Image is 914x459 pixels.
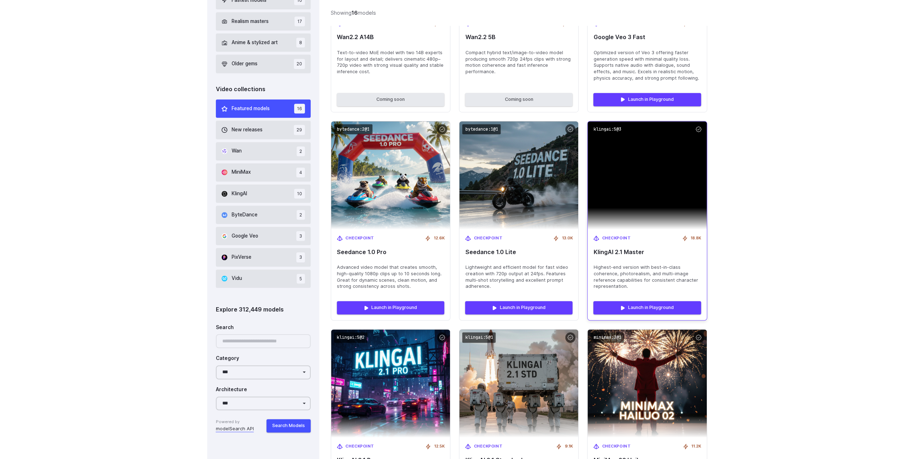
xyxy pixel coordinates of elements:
img: Seedance 1.0 Pro [331,121,450,229]
select: Category [216,365,311,379]
span: Wan2.2 A14B [337,34,444,41]
button: Older gems 20 [216,55,311,73]
span: Optimized version of Veo 3 offering faster generation speed with minimal quality loss. Supports n... [593,50,701,82]
label: Search [216,324,234,332]
code: bytedance:1@1 [462,124,501,135]
span: 16 [294,104,305,113]
label: Architecture [216,386,247,394]
div: Explore 312,449 models [216,305,311,314]
a: Launch in Playground [337,301,444,314]
button: Vidu 5 [216,270,311,288]
button: PixVerse 3 [216,248,311,266]
span: 20 [294,59,305,69]
span: ByteDance [232,211,258,219]
button: Search Models [266,419,311,432]
span: New releases [232,126,263,134]
img: KlingAI 2.1 Pro [331,329,450,437]
a: Launch in Playground [593,301,701,314]
span: Wan [232,147,242,155]
span: 13.0K [562,235,572,242]
span: KlingAI [232,190,247,198]
button: MiniMax 4 [216,163,311,182]
img: MiniMax 02 Hailuo [588,329,706,437]
span: Realism masters [232,18,269,25]
span: Google Veo [232,232,258,240]
span: 12.5K [434,443,444,450]
span: Checkpoint [345,235,374,242]
span: Powered by [216,419,254,425]
span: 3 [296,231,305,241]
span: Featured models [232,105,270,113]
span: 2 [297,146,305,156]
code: bytedance:2@1 [334,124,372,135]
code: minimax:3@1 [590,332,624,343]
button: Wan 2 [216,142,311,160]
span: Wan2.2 5B [465,34,572,41]
button: KlingAI 10 [216,184,311,203]
span: 11.2K [691,443,701,450]
label: Category [216,355,239,362]
button: Coming soon [465,93,572,106]
span: Anime & stylized art [232,39,278,47]
span: Text-to-video MoE model with two 14B experts for layout and detail; delivers cinematic 480p–720p ... [337,50,444,75]
span: 3 [296,252,305,262]
span: PixVerse [232,253,251,261]
span: Checkpoint [602,443,631,450]
span: 29 [294,125,305,135]
span: Highest-end version with best-in-class coherence, photorealism, and multi-image reference capabil... [593,264,701,290]
a: modelSearch API [216,425,254,432]
span: 12.6K [433,235,444,242]
select: Architecture [216,397,311,411]
code: klingai:5@1 [462,332,496,343]
span: Checkpoint [474,443,502,450]
span: 17 [294,17,305,26]
button: Featured models 16 [216,99,311,118]
span: 4 [296,168,305,177]
span: 5 [297,274,305,284]
button: Coming soon [337,93,444,106]
button: Realism masters 17 [216,12,311,31]
span: KlingAI 2.1 Master [593,249,701,256]
span: 9.1K [565,443,572,450]
span: Lightweight and efficient model for fast video creation with 720p output at 24fps. Features multi... [465,264,572,290]
span: 18.8K [691,235,701,242]
span: 10 [294,189,305,198]
div: Showing models [331,9,376,17]
span: 8 [296,38,305,47]
span: Advanced video model that creates smooth, high-quality 1080p clips up to 10 seconds long. Great f... [337,264,444,290]
code: klingai:5@3 [590,124,624,135]
code: klingai:5@2 [334,332,367,343]
img: KlingAI 2.1 Standard [459,329,578,437]
span: Checkpoint [345,443,374,450]
span: Checkpoint [602,235,631,242]
img: Seedance 1.0 Lite [459,121,578,229]
span: Compact hybrid text/image-to-video model producing smooth 720p 24fps clips with strong motion coh... [465,50,572,75]
span: Older gems [232,60,258,68]
a: Launch in Playground [465,301,572,314]
span: 2 [297,210,305,220]
button: Google Veo 3 [216,227,311,245]
button: ByteDance 2 [216,206,311,224]
button: New releases 29 [216,121,311,139]
strong: 16 [352,10,358,16]
button: Anime & stylized art 8 [216,33,311,52]
span: Seedance 1.0 Pro [337,249,444,256]
span: MiniMax [232,168,251,176]
a: Launch in Playground [593,93,701,106]
div: Video collections [216,85,311,94]
span: Google Veo 3 Fast [593,34,701,41]
span: Vidu [232,275,242,282]
span: Checkpoint [474,235,502,242]
span: Seedance 1.0 Lite [465,249,572,256]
